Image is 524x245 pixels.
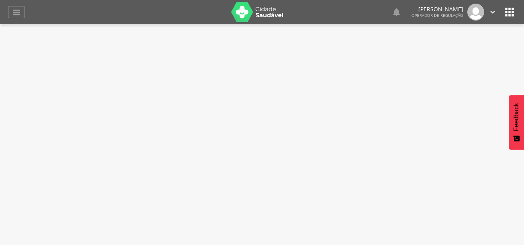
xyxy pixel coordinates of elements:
[411,6,463,12] p: [PERSON_NAME]
[392,7,401,17] i: 
[488,8,497,16] i: 
[8,6,25,18] a: 
[503,6,516,19] i: 
[12,7,21,17] i: 
[509,95,524,150] button: Feedback - Mostrar pesquisa
[488,4,497,21] a: 
[392,4,401,21] a: 
[513,103,520,131] span: Feedback
[411,12,463,18] span: Operador de regulação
